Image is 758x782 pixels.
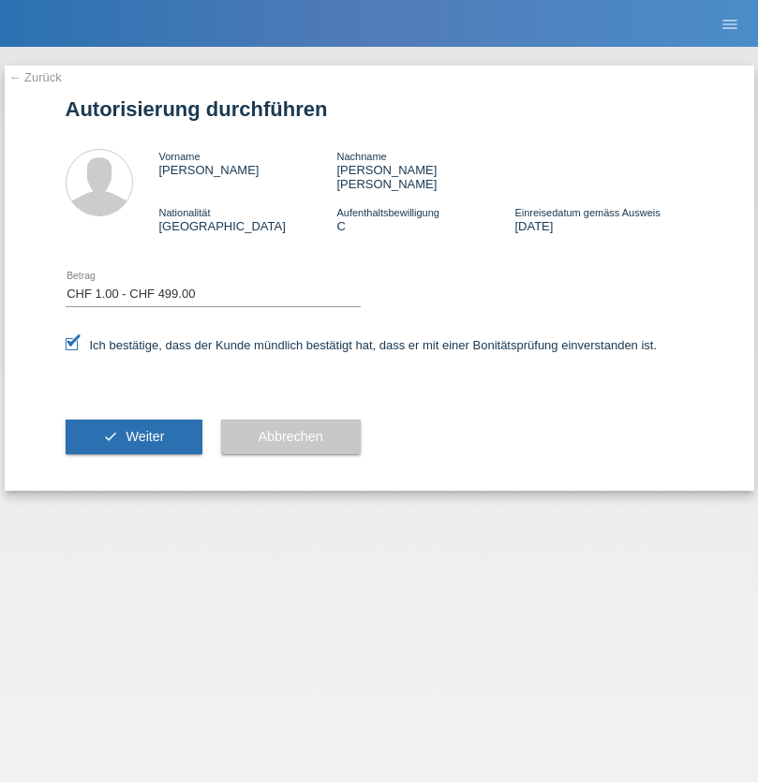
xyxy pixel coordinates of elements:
[159,151,201,162] span: Vorname
[514,205,692,233] div: [DATE]
[336,149,514,191] div: [PERSON_NAME] [PERSON_NAME]
[514,207,660,218] span: Einreisedatum gemäss Ausweis
[126,429,164,444] span: Weiter
[336,151,386,162] span: Nachname
[221,420,361,455] button: Abbrechen
[721,15,739,34] i: menu
[66,97,693,121] h1: Autorisierung durchführen
[66,338,658,352] label: Ich bestätige, dass der Kunde mündlich bestätigt hat, dass er mit einer Bonitätsprüfung einversta...
[9,70,62,84] a: ← Zurück
[159,207,211,218] span: Nationalität
[711,18,749,29] a: menu
[66,420,202,455] button: check Weiter
[259,429,323,444] span: Abbrechen
[159,149,337,177] div: [PERSON_NAME]
[336,207,438,218] span: Aufenthaltsbewilligung
[103,429,118,444] i: check
[159,205,337,233] div: [GEOGRAPHIC_DATA]
[336,205,514,233] div: C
